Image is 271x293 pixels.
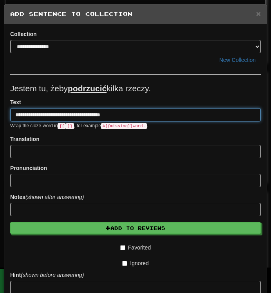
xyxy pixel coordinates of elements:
code: A {{ missing }} word. [101,123,147,129]
input: Ignored [122,261,127,266]
code: }} [66,123,74,129]
label: Notes [10,193,84,201]
em: (shown after answering) [25,194,84,200]
p: Jestem tu, żeby kilka rzeczy. [10,83,261,94]
code: {{ [58,123,66,129]
label: Favorited [120,244,151,251]
label: Hint [10,271,84,279]
small: Wrap the cloze-word in , for example . [10,123,148,128]
label: Text [10,98,21,106]
em: (shown before answering) [21,272,84,278]
label: Translation [10,135,40,143]
button: New Collection [214,53,261,67]
u: podrzucić [68,84,107,93]
h5: Add Sentence to Collection [10,10,261,18]
label: Pronunciation [10,164,47,172]
label: Collection [10,30,37,38]
span: × [256,9,261,18]
label: Ignored [122,259,148,267]
input: Favorited [120,245,125,250]
button: Add to Reviews [10,222,261,234]
button: Close [256,9,261,18]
